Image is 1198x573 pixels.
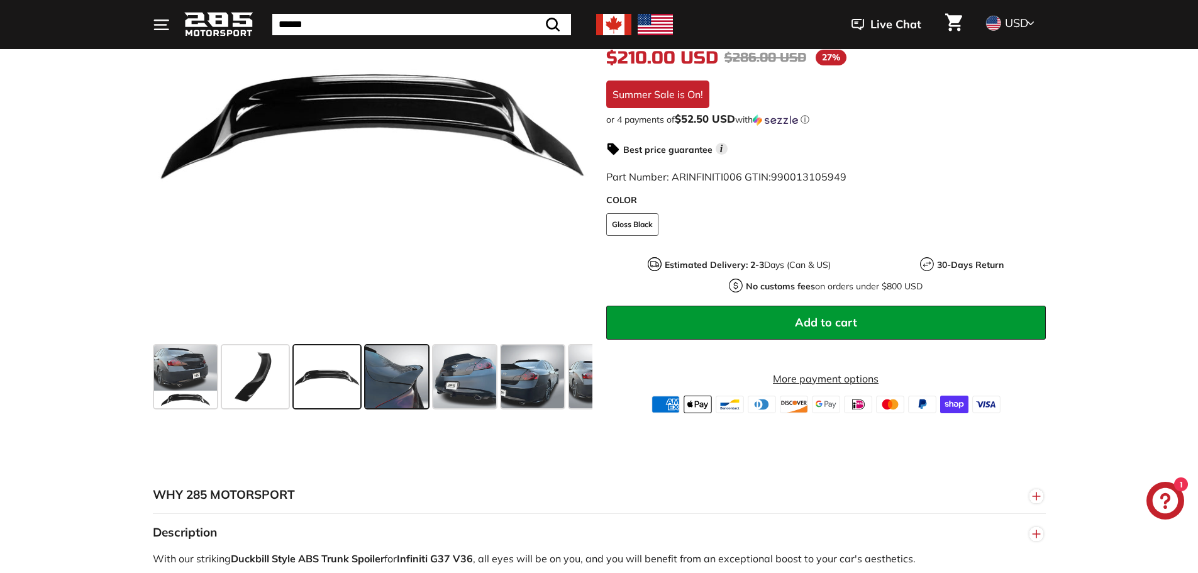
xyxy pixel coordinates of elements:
[780,396,808,413] img: discover
[746,281,815,292] strong: No customs fees
[321,552,384,565] strong: Trunk Spoiler
[606,371,1046,386] a: More payment options
[184,10,253,40] img: Logo_285_Motorsport_areodynamics_components
[153,476,1046,514] button: WHY 285 MOTORSPORT
[724,50,806,65] span: $286.00 USD
[153,514,1046,552] button: Description
[623,144,713,155] strong: Best price guarantee
[665,259,764,270] strong: Estimated Delivery: 2-3
[937,259,1004,270] strong: 30-Days Return
[844,396,872,413] img: ideal
[606,113,1046,126] div: or 4 payments of with
[771,170,846,183] span: 990013105949
[795,315,857,330] span: Add to cart
[748,396,776,413] img: diners_club
[684,396,712,413] img: apple_pay
[940,396,968,413] img: shopify_pay
[652,396,680,413] img: american_express
[298,552,319,565] strong: ABS
[876,396,904,413] img: master
[606,47,718,69] span: $210.00 USD
[972,396,1001,413] img: visa
[1005,16,1028,30] span: USD
[753,114,798,126] img: Sezzle
[606,81,709,108] div: Summer Sale is On!
[812,396,840,413] img: google_pay
[675,112,735,125] span: $52.50 USD
[870,16,921,33] span: Live Chat
[606,113,1046,126] div: or 4 payments of$52.50 USDwithSezzle Click to learn more about Sezzle
[908,396,936,413] img: paypal
[835,9,938,40] button: Live Chat
[716,143,728,155] span: i
[606,306,1046,340] button: Add to cart
[816,50,846,65] span: 27%
[606,194,1046,207] label: COLOR
[938,3,970,46] a: Cart
[665,259,831,272] p: Days (Can & US)
[231,552,296,565] strong: Duckbill Style
[716,396,744,413] img: bancontact
[272,14,571,35] input: Search
[606,170,846,183] span: Part Number: ARINFINITI006 GTIN:
[1143,482,1188,523] inbox-online-store-chat: Shopify online store chat
[397,552,473,565] strong: Infiniti G37 V36
[746,280,923,293] p: on orders under $800 USD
